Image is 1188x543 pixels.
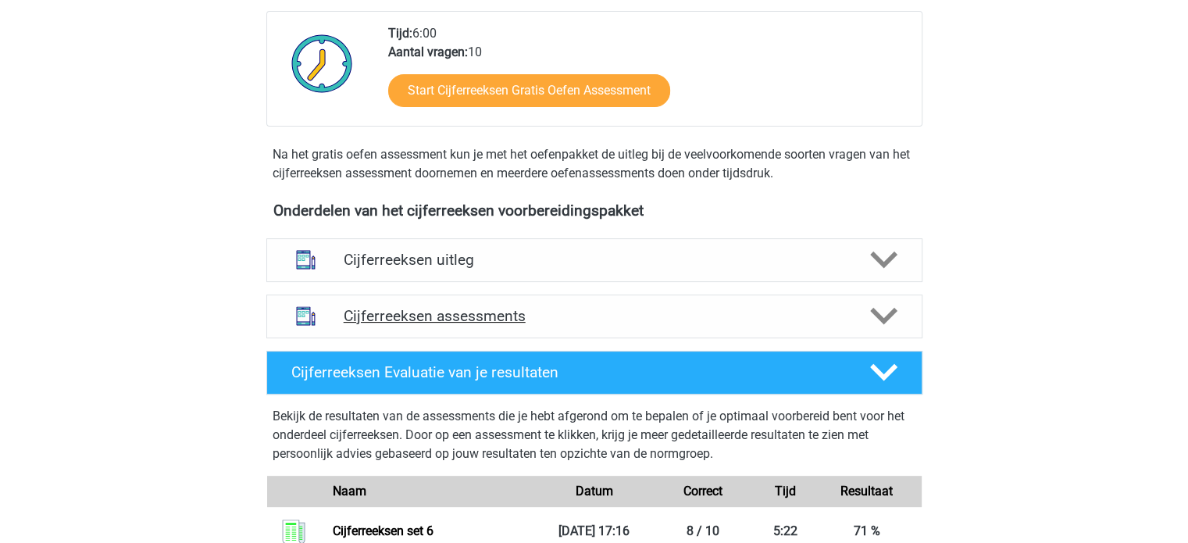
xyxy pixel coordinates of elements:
[758,482,812,501] div: Tijd
[291,363,845,381] h4: Cijferreeksen Evaluatie van je resultaten
[266,145,922,183] div: Na het gratis oefen assessment kun je met het oefenpakket de uitleg bij de veelvoorkomende soorte...
[260,295,929,338] a: assessments Cijferreeksen assessments
[812,482,922,501] div: Resultaat
[376,24,921,126] div: 6:00 10
[648,482,758,501] div: Correct
[286,296,326,336] img: cijferreeksen assessments
[260,238,929,282] a: uitleg Cijferreeksen uitleg
[260,351,929,395] a: Cijferreeksen Evaluatie van je resultaten
[321,482,539,501] div: Naam
[273,407,916,463] p: Bekijk de resultaten van de assessments die je hebt afgerond om te bepalen of je optimaal voorber...
[273,202,915,220] h4: Onderdelen van het cijferreeksen voorbereidingspakket
[540,482,649,501] div: Datum
[388,45,468,59] b: Aantal vragen:
[283,24,362,102] img: Klok
[344,307,845,325] h4: Cijferreeksen assessments
[388,26,412,41] b: Tijd:
[333,523,433,538] a: Cijferreeksen set 6
[344,251,845,269] h4: Cijferreeksen uitleg
[388,74,670,107] a: Start Cijferreeksen Gratis Oefen Assessment
[286,240,326,280] img: cijferreeksen uitleg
